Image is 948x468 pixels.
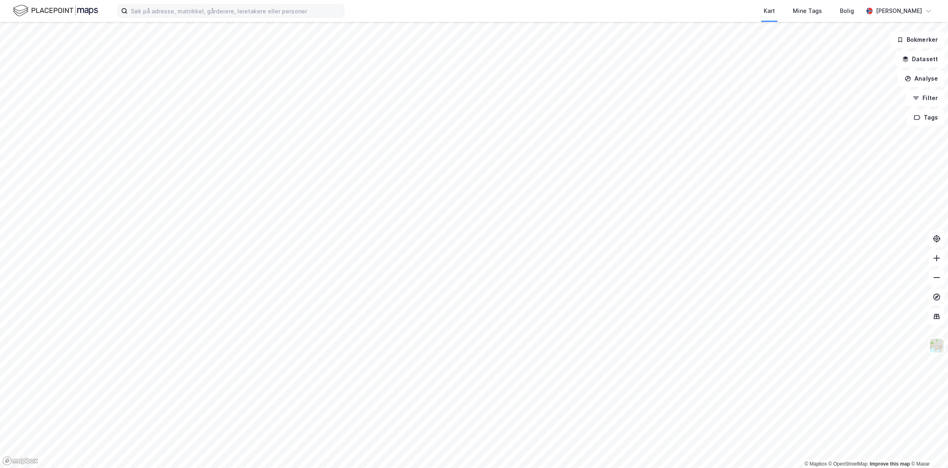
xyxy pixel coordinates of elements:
div: Kontrollprogram for chat [907,429,948,468]
div: Bolig [840,6,854,16]
div: Mine Tags [793,6,822,16]
img: logo.f888ab2527a4732fd821a326f86c7f29.svg [13,4,98,18]
iframe: Chat Widget [907,429,948,468]
div: [PERSON_NAME] [876,6,922,16]
div: Kart [764,6,775,16]
input: Søk på adresse, matrikkel, gårdeiere, leietakere eller personer [128,5,344,17]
